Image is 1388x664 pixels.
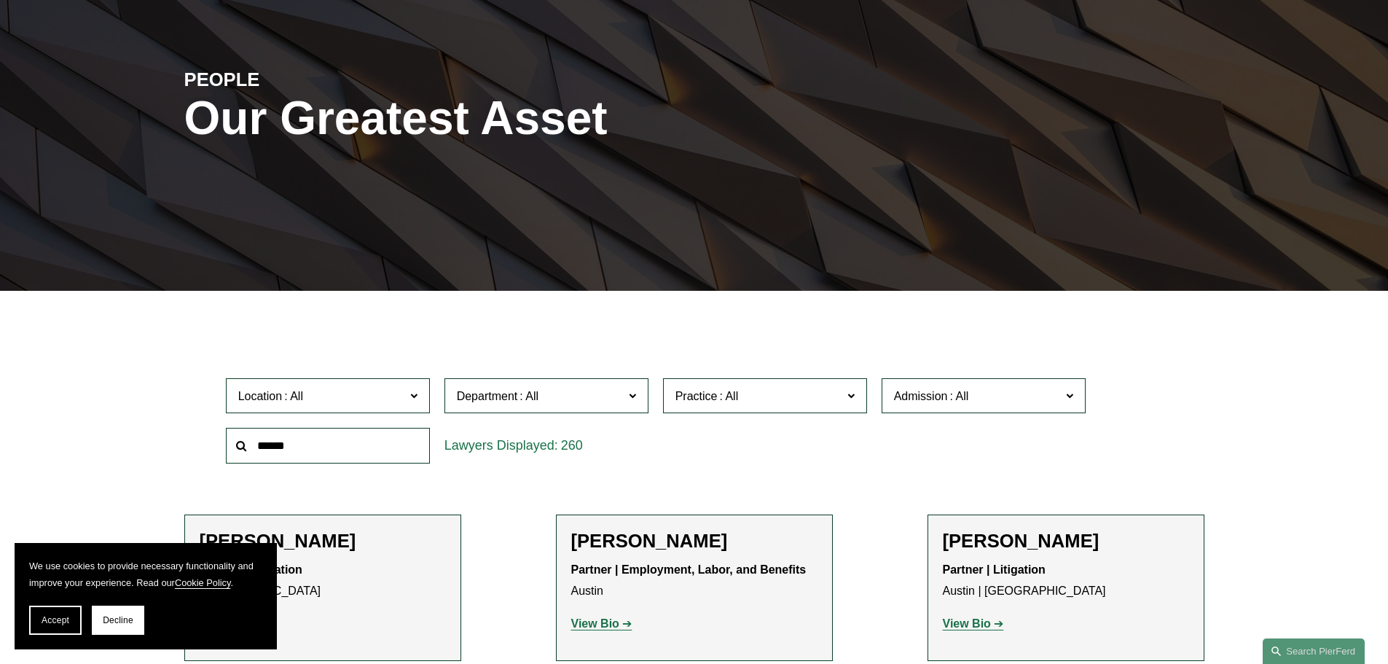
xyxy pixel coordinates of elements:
[200,530,446,552] h2: [PERSON_NAME]
[15,543,277,649] section: Cookie banner
[457,390,518,402] span: Department
[571,617,619,630] strong: View Bio
[571,560,817,602] p: Austin
[943,617,1004,630] a: View Bio
[29,606,82,635] button: Accept
[1263,638,1365,664] a: Search this site
[943,617,991,630] strong: View Bio
[92,606,144,635] button: Decline
[103,615,133,625] span: Decline
[238,390,283,402] span: Location
[184,92,864,145] h1: Our Greatest Asset
[943,530,1189,552] h2: [PERSON_NAME]
[943,560,1189,602] p: Austin | [GEOGRAPHIC_DATA]
[561,438,583,453] span: 260
[571,563,807,576] strong: Partner | Employment, Labor, and Benefits
[943,563,1046,576] strong: Partner | Litigation
[29,558,262,591] p: We use cookies to provide necessary functionality and improve your experience. Read our .
[894,390,948,402] span: Admission
[184,68,439,91] h4: PEOPLE
[200,560,446,602] p: [GEOGRAPHIC_DATA]
[571,617,632,630] a: View Bio
[675,390,718,402] span: Practice
[175,577,231,588] a: Cookie Policy
[571,530,817,552] h2: [PERSON_NAME]
[42,615,69,625] span: Accept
